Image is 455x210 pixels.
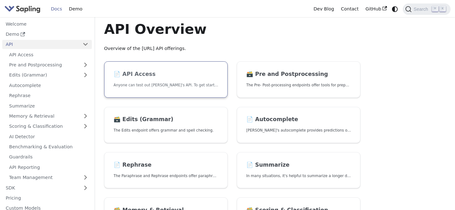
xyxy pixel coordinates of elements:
[114,173,218,179] p: The Paraphrase and Rephrase endpoints offer paraphrasing for particular styles.
[6,142,92,151] a: Benchmarking & Evaluation
[2,194,92,203] a: Pricing
[310,4,337,14] a: Dev Blog
[79,183,92,192] button: Expand sidebar category 'SDK'
[6,81,92,90] a: Autocomplete
[237,107,360,143] a: 📄️ Autocomplete[PERSON_NAME]'s autocomplete provides predictions of the next few characters or words
[6,173,92,182] a: Team Management
[114,82,218,88] p: Anyone can test out Sapling's API. To get started with the API, simply:
[114,116,218,123] h2: Edits (Grammar)
[66,4,86,14] a: Demo
[6,132,92,141] a: AI Detector
[6,71,92,80] a: Edits (Grammar)
[246,116,351,123] h2: Autocomplete
[390,4,400,14] button: Switch between dark and light mode (currently system mode)
[104,21,361,38] h1: API Overview
[114,127,218,133] p: The Edits endpoint offers grammar and spell checking.
[114,162,218,169] h2: Rephrase
[2,19,92,28] a: Welcome
[104,107,228,143] a: 🗃️ Edits (Grammar)The Edits endpoint offers grammar and spell checking.
[2,30,92,39] a: Demo
[403,3,450,15] button: Search (Command+K)
[412,7,432,12] span: Search
[432,6,438,12] kbd: ⌘
[246,127,351,133] p: Sapling's autocomplete provides predictions of the next few characters or words
[237,152,360,188] a: 📄️ SummarizeIn many situations, it's helpful to summarize a longer document into a shorter, more ...
[6,101,92,110] a: Summarize
[6,60,92,70] a: Pre and Postprocessing
[246,173,351,179] p: In many situations, it's helpful to summarize a longer document into a shorter, more easily diges...
[439,6,446,12] kbd: K
[79,40,92,49] button: Collapse sidebar category 'API'
[47,4,66,14] a: Docs
[246,162,351,169] h2: Summarize
[246,71,351,78] h2: Pre and Postprocessing
[6,163,92,172] a: API Reporting
[2,183,79,192] a: SDK
[104,45,361,52] p: Overview of the [URL] API offerings.
[6,112,92,121] a: Memory & Retrieval
[104,152,228,188] a: 📄️ RephraseThe Paraphrase and Rephrase endpoints offer paraphrasing for particular styles.
[104,61,228,98] a: 📄️ API AccessAnyone can test out [PERSON_NAME]'s API. To get started with the API, simply:
[246,82,351,88] p: The Pre- Post-processing endpoints offer tools for preparing your text data for ingestation as we...
[362,4,390,14] a: GitHub
[237,61,360,98] a: 🗃️ Pre and PostprocessingThe Pre- Post-processing endpoints offer tools for preparing your text d...
[6,91,92,100] a: Rephrase
[6,50,92,59] a: API Access
[2,40,79,49] a: API
[6,152,92,162] a: Guardrails
[6,122,92,131] a: Scoring & Classification
[4,4,43,14] a: Sapling.ai
[338,4,362,14] a: Contact
[4,4,41,14] img: Sapling.ai
[114,71,218,78] h2: API Access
